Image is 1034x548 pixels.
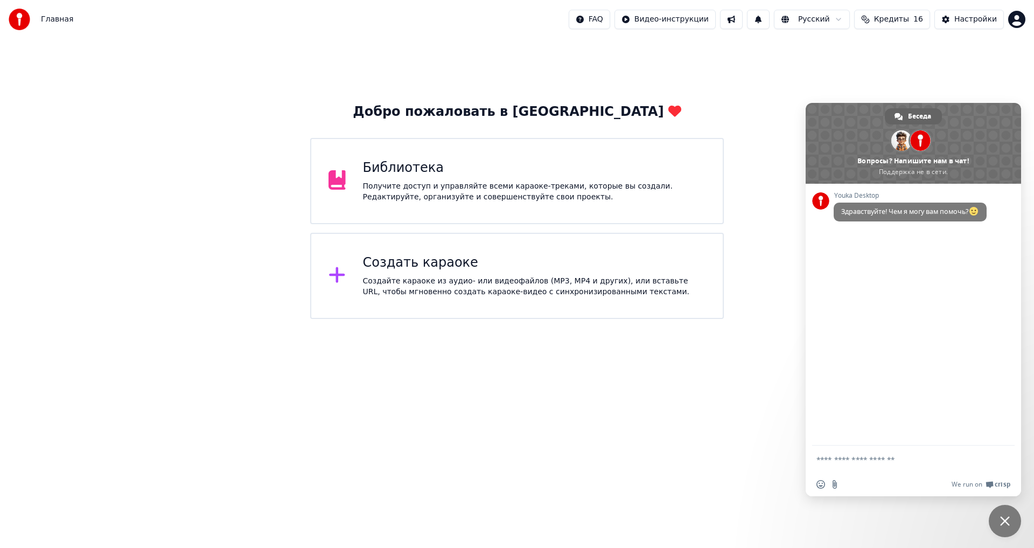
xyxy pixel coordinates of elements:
[908,108,931,124] span: Беседа
[995,480,1010,489] span: Crisp
[952,480,1010,489] a: We run onCrisp
[934,10,1004,29] button: Настройки
[363,254,706,272] div: Создать караоке
[41,14,73,25] span: Главная
[834,192,987,199] span: Youka Desktop
[854,10,930,29] button: Кредиты16
[841,207,979,216] span: Здравствуйте! Чем я могу вам помочь?
[569,10,610,29] button: FAQ
[353,103,681,121] div: Добро пожаловать в [GEOGRAPHIC_DATA]
[989,505,1021,537] div: Закрыть чат
[874,14,909,25] span: Кредиты
[363,276,706,297] div: Создайте караоке из аудио- или видеофайлов (MP3, MP4 и других), или вставьте URL, чтобы мгновенно...
[363,181,706,203] div: Получите доступ и управляйте всеми караоке-треками, которые вы создали. Редактируйте, организуйте...
[363,159,706,177] div: Библиотека
[614,10,716,29] button: Видео-инструкции
[885,108,942,124] div: Беседа
[913,14,923,25] span: 16
[41,14,73,25] nav: breadcrumb
[954,14,997,25] div: Настройки
[9,9,30,30] img: youka
[952,480,982,489] span: We run on
[816,455,987,464] textarea: Отправьте сообщение...
[830,480,839,489] span: Отправить файл
[816,480,825,489] span: Вставить emoji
